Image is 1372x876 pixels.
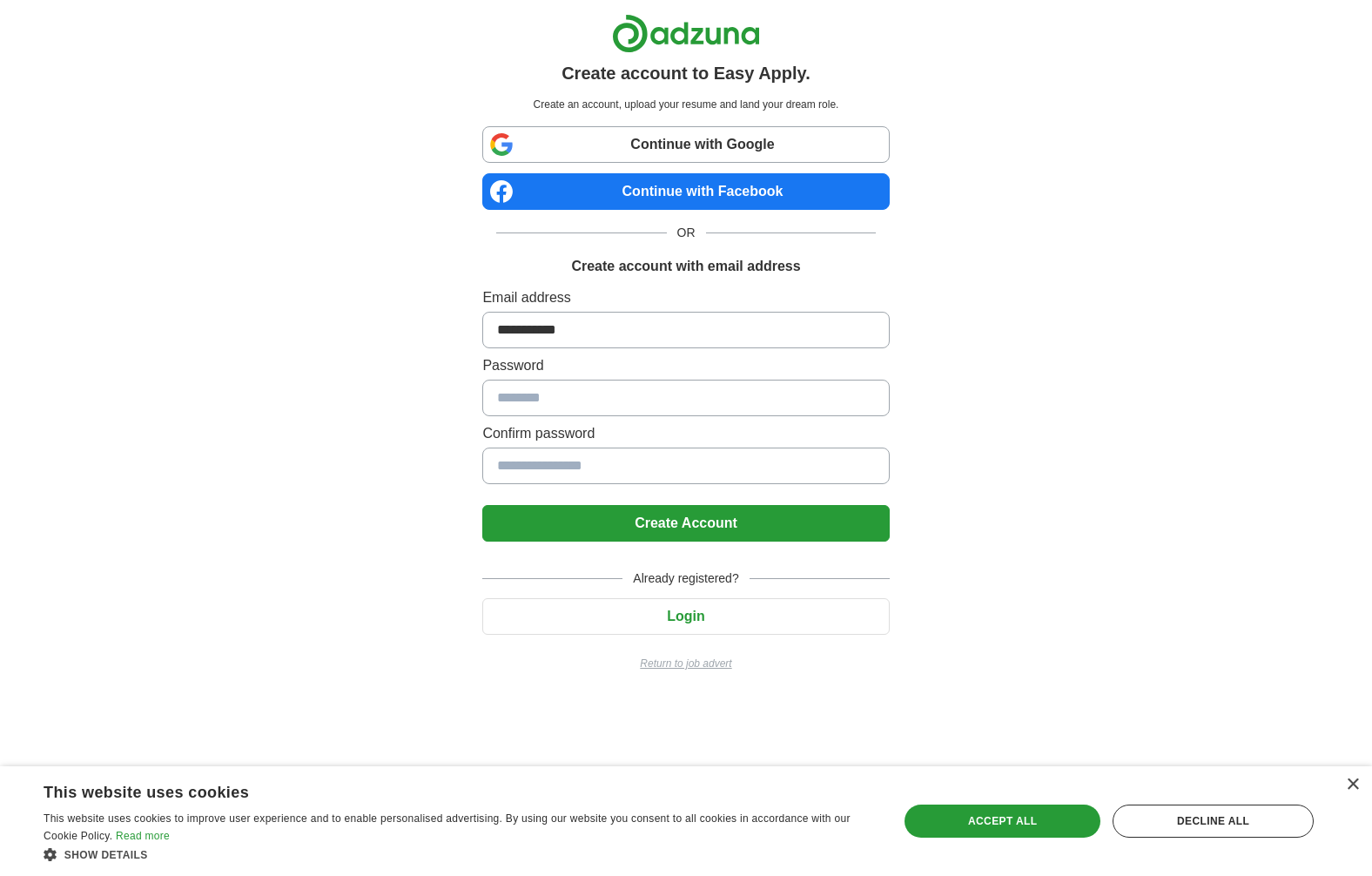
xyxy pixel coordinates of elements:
p: Create an account, upload your resume and land your dream role. [486,97,885,112]
span: This website uses cookies to improve user experience and to enable personalised advertising. By u... [44,812,851,842]
button: Login [482,598,889,635]
div: This website uses cookies [44,777,830,803]
label: Password [482,355,889,376]
h1: Create account to Easy Apply. [562,60,810,86]
a: Login [482,609,889,623]
span: Already registered? [622,569,749,588]
button: Create Account [482,505,889,542]
a: Continue with Facebook [482,173,889,210]
span: Show details [64,849,148,861]
a: Continue with Google [482,126,889,163]
div: Decline all [1113,805,1314,838]
label: Confirm password [482,423,889,444]
div: Close [1346,778,1359,792]
div: Accept all [905,805,1100,838]
a: Read more, opens a new window [116,830,170,842]
h1: Create account with email address [571,256,800,277]
a: Return to job advert [482,656,889,671]
img: Adzuna logo [612,14,760,53]
div: Show details [44,846,873,863]
span: OR [667,224,706,242]
label: Email address [482,287,889,308]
